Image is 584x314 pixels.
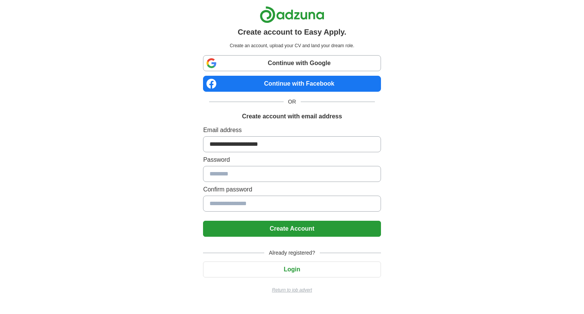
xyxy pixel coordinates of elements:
[203,155,381,164] label: Password
[203,126,381,135] label: Email address
[203,221,381,237] button: Create Account
[203,55,381,71] a: Continue with Google
[203,185,381,194] label: Confirm password
[238,26,346,38] h1: Create account to Easy Apply.
[203,76,381,92] a: Continue with Facebook
[264,249,319,257] span: Already registered?
[203,266,381,273] a: Login
[260,6,324,23] img: Adzuna logo
[242,112,342,121] h1: Create account with email address
[203,287,381,293] a: Return to job advert
[284,98,301,106] span: OR
[203,261,381,277] button: Login
[205,42,379,49] p: Create an account, upload your CV and land your dream role.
